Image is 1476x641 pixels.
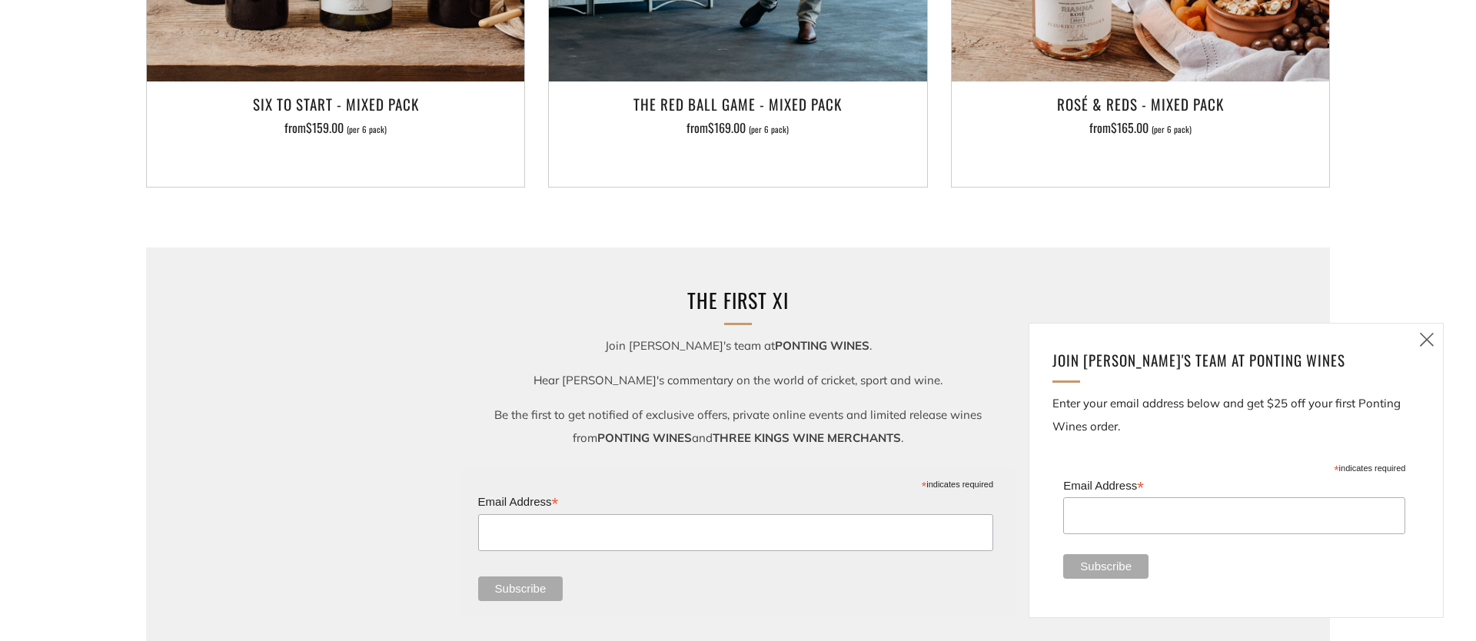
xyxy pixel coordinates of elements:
input: Subscribe [478,576,563,601]
p: Join [PERSON_NAME]'s team at . [484,334,992,357]
input: Subscribe [1063,554,1149,579]
h3: Rosé & Reds - Mixed Pack [959,91,1321,117]
label: Email Address [478,490,993,512]
a: The Red Ball Game - Mixed Pack from$169.00 (per 6 pack) [549,91,926,168]
span: from [284,118,387,137]
a: Six To Start - Mixed Pack from$159.00 (per 6 pack) [147,91,524,168]
h3: The Red Ball Game - Mixed Pack [557,91,919,117]
p: Be the first to get notified of exclusive offers, private online events and limited release wines... [484,404,992,450]
div: indicates required [1063,460,1405,474]
span: (per 6 pack) [749,125,789,134]
a: Rosé & Reds - Mixed Pack from$165.00 (per 6 pack) [952,91,1329,168]
p: Enter your email address below and get $25 off your first Ponting Wines order. [1052,392,1420,438]
span: $159.00 [306,118,344,137]
span: $165.00 [1111,118,1149,137]
strong: PONTING WINES [597,430,692,445]
h2: The FIRST XI [484,284,992,317]
p: Hear [PERSON_NAME]'s commentary on the world of cricket, sport and wine. [484,369,992,392]
span: (per 6 pack) [347,125,387,134]
span: from [686,118,789,137]
div: indicates required [478,476,993,490]
strong: THREE KINGS WINE MERCHANTS [713,430,901,445]
h3: Six To Start - Mixed Pack [155,91,517,117]
span: $169.00 [708,118,746,137]
label: Email Address [1063,474,1405,496]
span: from [1089,118,1192,137]
h4: Join [PERSON_NAME]'s team at ponting Wines [1052,347,1401,373]
strong: PONTING WINES [775,338,869,353]
span: (per 6 pack) [1152,125,1192,134]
